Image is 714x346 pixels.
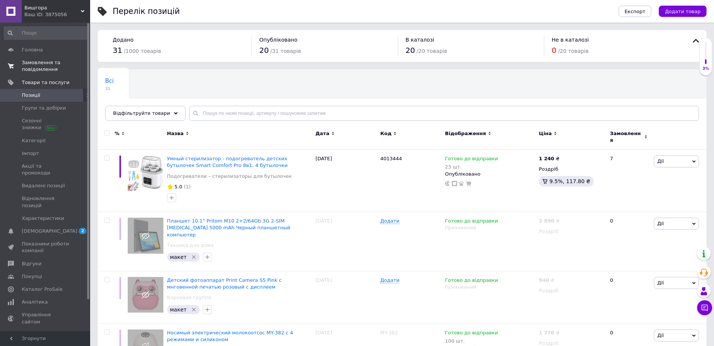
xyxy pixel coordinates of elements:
[445,164,498,170] div: 23 шт.
[539,329,560,336] div: ₴
[22,182,65,189] span: Видалені позиції
[22,215,64,222] span: Характеристики
[445,130,486,137] span: Відображення
[605,150,652,212] div: 7
[128,277,163,313] img: Детский фотоаппарат Print Camera S5 Pink с мнговенной печатью розовый с дисплеем
[259,46,269,55] span: 20
[549,178,590,184] span: 9.5%, 117.80 ₴
[417,48,447,54] span: / 20 товарів
[605,212,652,271] div: 0
[445,338,498,344] div: 100 шт.
[22,241,69,254] span: Показники роботи компанії
[445,224,535,231] div: Прихований
[445,218,498,226] span: Готово до відправки
[113,8,180,15] div: Перелік позицій
[539,330,554,335] b: 1 770
[539,155,560,162] div: ₴
[22,150,39,157] span: Імпорт
[167,218,290,237] a: Планшет 10.1" Pritom M10 2+2/64Gb 3G 2-SIM [MEDICAL_DATA] 5000 mAh Черный планшетный компьютер
[113,37,133,43] span: Додано
[4,26,89,40] input: Пошук
[445,284,535,290] div: Прихований
[380,156,402,161] span: 4013444
[406,46,415,55] span: 20
[167,294,211,301] a: Корневая группа
[24,11,90,18] div: Ваш ID: 3875056
[259,37,297,43] span: Опубліковано
[22,273,42,280] span: Покупці
[22,195,69,209] span: Відновлення позицій
[657,280,664,286] span: Дії
[191,307,197,313] svg: Видалити мітку
[445,330,498,338] span: Готово до відправки
[657,221,664,226] span: Дії
[539,156,554,161] b: 1 240
[113,46,122,55] span: 31
[22,260,41,267] span: Відгуки
[22,47,43,53] span: Головна
[22,311,69,325] span: Управління сайтом
[24,5,81,11] span: Вишгора
[552,37,589,43] span: Не в каталозі
[22,105,66,111] span: Групи та добірки
[167,242,214,249] a: Техника для дома
[380,330,398,335] span: MY-382
[22,286,62,293] span: Каталог ProSale
[105,78,114,84] span: Всі
[79,228,86,234] span: 2
[22,228,77,235] span: [DEMOGRAPHIC_DATA]
[184,184,190,190] span: (1)
[539,218,554,224] b: 2 890
[314,150,378,212] div: [DATE]
[167,156,288,168] a: Умный стерилизатор - подогреватель детских бутылочек Smart Comfort Pro 8в1, 4 бутылочки
[539,277,549,283] b: 940
[128,155,163,191] img: Умный стерилизатор - подогреватель детских бутылочек Smart Comfort Pro 8в1, 4 бутылочки
[406,37,435,43] span: В каталозі
[167,130,184,137] span: Назва
[697,300,712,315] button: Чат з покупцем
[22,79,69,86] span: Товари та послуги
[314,271,378,324] div: [DATE]
[539,218,560,224] div: ₴
[539,277,554,284] div: ₴
[189,106,699,121] input: Пошук по назві позиції, артикулу і пошуковим запитам
[128,218,163,254] img: Планшет 10.1" Pritom M10 2+2/64Gb 3G 2-SIM Android 10 5000 mAh Черный планшетный компьютер
[170,254,187,260] span: макет
[315,130,329,137] span: Дата
[191,254,197,260] svg: Видалити мітку
[552,46,557,55] span: 0
[22,117,69,131] span: Сезонні знижки
[22,137,45,144] span: Категорії
[380,277,399,283] span: Додати
[657,158,664,164] span: Дії
[22,299,48,305] span: Аналітика
[167,277,282,290] a: Детский фотоаппарат Print Camera S5 Pink с мнговенной печатью розовый с дисплеем
[105,86,114,92] span: 31
[539,166,604,173] div: Роздріб
[22,59,69,73] span: Замовлення та повідомлення
[539,287,604,294] div: Роздріб
[659,6,706,17] button: Додати товар
[539,130,552,137] span: Ціна
[605,271,652,324] div: 0
[665,9,700,14] span: Додати товар
[445,277,498,285] span: Готово до відправки
[445,156,498,164] span: Готово до відправки
[270,48,301,54] span: / 31 товарів
[445,171,535,178] div: Опубліковано
[167,173,292,180] a: Подогреватели – стерилизаторы для бутылочек
[175,184,183,190] span: 5.0
[170,307,187,313] span: макет
[657,332,664,338] span: Дії
[167,330,293,342] a: Носимый электрический молокоотсос MY-382 с 4 режимами и силиконом
[700,66,712,71] div: 3%
[610,130,642,144] span: Замовлення
[314,212,378,271] div: [DATE]
[22,163,69,176] span: Акції та промокоди
[22,92,40,99] span: Позиції
[380,130,391,137] span: Код
[619,6,652,17] button: Експорт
